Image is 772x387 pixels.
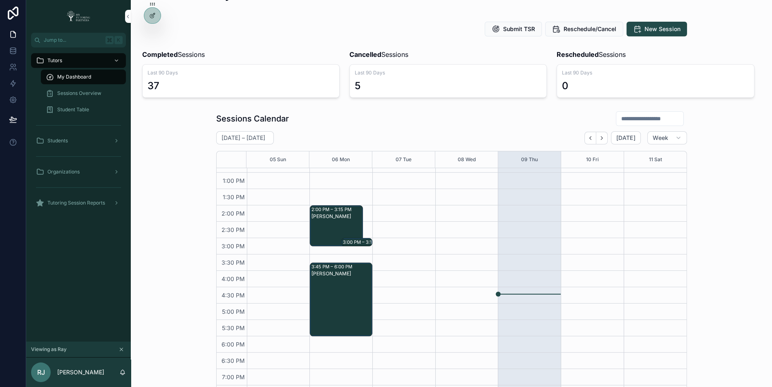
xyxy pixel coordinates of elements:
[148,79,159,92] div: 37
[653,134,668,142] span: Week
[219,243,247,250] span: 3:00 PM
[219,292,247,299] span: 4:30 PM
[47,169,80,175] span: Organizations
[311,213,362,220] div: [PERSON_NAME]
[644,25,680,33] span: New Session
[270,151,286,168] button: 05 Sun
[611,131,641,144] button: [DATE]
[220,308,247,315] span: 5:00 PM
[521,151,538,168] button: 09 Thu
[31,164,126,179] a: Organizations
[115,37,122,43] span: K
[458,151,476,168] button: 08 Wed
[355,70,542,76] span: Last 90 Days
[57,90,101,97] span: Sessions Overview
[220,373,247,380] span: 7:00 PM
[349,50,381,59] strong: Cancelled
[647,131,687,144] button: Week
[41,102,126,117] a: Student Table
[47,137,68,144] span: Students
[142,50,178,59] strong: Completed
[584,132,596,144] button: Back
[219,275,247,282] span: 4:00 PM
[562,70,749,76] span: Last 90 Days
[557,49,626,59] span: Sessions
[41,70,126,84] a: My Dashboard
[31,346,67,353] span: Viewing as Ray
[616,134,636,142] span: [DATE]
[545,22,623,36] button: Reschedule/Cancel
[216,113,289,124] h1: Sessions Calendar
[562,79,568,92] div: 0
[222,134,265,142] h2: [DATE] – [DATE]
[41,86,126,101] a: Sessions Overview
[47,200,105,206] span: Tutoring Session Reports
[221,193,247,200] span: 1:30 PM
[342,239,372,247] div: 3:00 PM – 3:15 PM[PERSON_NAME]
[396,151,412,168] button: 07 Tue
[47,57,62,64] span: Tutors
[44,37,102,43] span: Jump to...
[142,49,205,59] span: Sessions
[596,132,608,144] button: Next
[503,25,535,33] span: Submit TSR
[31,53,126,68] a: Tutors
[219,259,247,266] span: 3:30 PM
[64,10,93,23] img: App logo
[557,50,599,59] strong: Rescheduled
[31,133,126,148] a: Students
[37,367,45,377] span: RJ
[311,206,354,213] div: 2:00 PM – 3:15 PM
[311,263,354,270] div: 3:45 PM – 6:00 PM
[627,22,687,36] button: New Session
[148,70,334,76] span: Last 90 Days
[26,47,131,221] div: scrollable content
[343,239,385,245] div: 3:00 PM – 3:15 PM
[564,25,616,33] span: Reschedule/Cancel
[31,196,126,210] a: Tutoring Session Reports
[219,341,247,348] span: 6:00 PM
[485,22,542,36] button: Submit TSR
[57,106,89,113] span: Student Table
[332,151,350,168] button: 06 Mon
[355,79,360,92] div: 5
[310,263,372,336] div: 3:45 PM – 6:00 PM[PERSON_NAME]
[219,210,247,217] span: 2:00 PM
[219,357,247,364] span: 6:30 PM
[349,49,408,59] span: Sessions
[57,368,104,376] p: [PERSON_NAME]
[219,226,247,233] span: 2:30 PM
[31,33,126,47] button: Jump to...K
[310,206,363,246] div: 2:00 PM – 3:15 PM[PERSON_NAME]
[649,151,662,168] button: 11 Sat
[57,74,91,80] span: My Dashboard
[586,151,599,168] button: 10 Fri
[220,324,247,331] span: 5:30 PM
[221,177,247,184] span: 1:00 PM
[311,270,371,277] div: [PERSON_NAME]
